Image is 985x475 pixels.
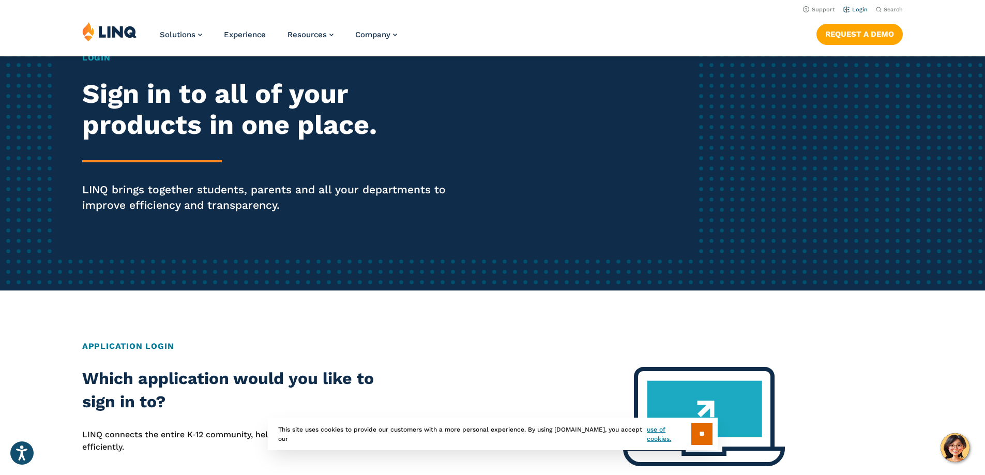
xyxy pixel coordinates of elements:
[268,418,718,450] div: This site uses cookies to provide our customers with a more personal experience. By using [DOMAIN...
[816,22,903,44] nav: Button Navigation
[82,52,462,64] h1: Login
[647,425,691,443] a: use of cookies.
[884,6,903,13] span: Search
[287,30,327,39] span: Resources
[355,30,397,39] a: Company
[224,30,266,39] a: Experience
[82,367,410,414] h2: Which application would you like to sign in to?
[160,30,202,39] a: Solutions
[876,6,903,13] button: Open Search Bar
[82,428,410,454] p: LINQ connects the entire K‑12 community, helping your district to work far more efficiently.
[941,433,969,462] button: Hello, have a question? Let’s chat.
[82,22,137,41] img: LINQ | K‑12 Software
[82,340,903,353] h2: Application Login
[160,22,397,56] nav: Primary Navigation
[816,24,903,44] a: Request a Demo
[82,182,462,213] p: LINQ brings together students, parents and all your departments to improve efficiency and transpa...
[82,79,462,141] h2: Sign in to all of your products in one place.
[843,6,868,13] a: Login
[287,30,334,39] a: Resources
[355,30,390,39] span: Company
[803,6,835,13] a: Support
[160,30,195,39] span: Solutions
